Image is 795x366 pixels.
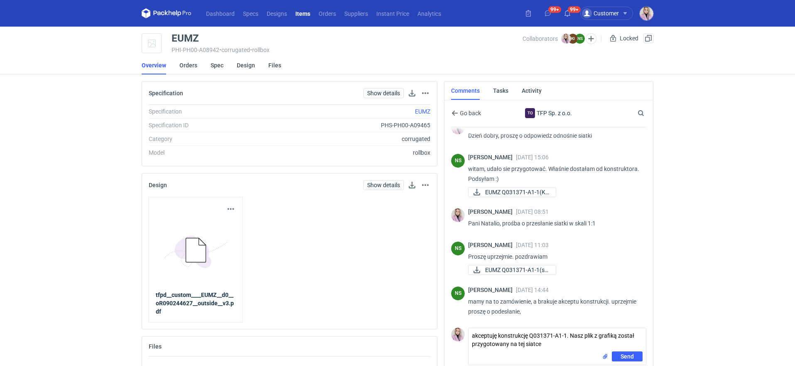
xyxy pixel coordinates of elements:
button: Actions [420,180,430,190]
p: Pani Natalio, prośba o przesłanie siatki w skali 1:1 [468,218,640,228]
a: Files [268,56,281,74]
button: Actions [420,88,430,98]
a: Specs [239,8,263,18]
div: Locked [608,33,640,43]
a: Spec [211,56,223,74]
figcaption: NS [451,154,465,168]
div: PHS-PH00-A09465 [261,121,430,129]
div: Specification ID [149,121,261,129]
a: EUMZ [415,108,430,115]
a: Suppliers [340,8,372,18]
a: Dashboard [202,8,239,18]
button: Customer [580,7,640,20]
div: EUMZ Q031371-A1-1(skala 1).pdf [468,265,551,275]
a: EUMZ Q031371-A1-1(K)... [468,187,556,197]
figcaption: KI [568,34,578,44]
img: Klaudia Wiśniewska [640,7,653,20]
button: Send [612,351,643,361]
button: Download specification [407,88,417,98]
p: mamy na to zamówienie, a brakuje akceptu konstrukcji. uprzejmie proszę o podesłanie, [468,297,640,317]
span: [PERSON_NAME] [468,208,516,215]
button: Download design [407,180,417,190]
h2: Specification [149,90,183,96]
a: Instant Price [372,8,413,18]
a: Designs [263,8,291,18]
img: Klaudia Wiśniewska [451,121,465,134]
a: EUMZ Q031371-A1-1(sk... [468,265,556,275]
p: Proszę uprzejmie. pozdrawiam [468,252,640,262]
div: Specification [149,107,261,116]
span: [PERSON_NAME] [468,242,516,248]
button: Edit collaborators [586,33,596,44]
span: EUMZ Q031371-A1-1(sk... [485,265,549,274]
p: Dzień dobry, proszę o odpowiedz odnośnie siatki [468,131,640,141]
strong: tfpd__custom____EUMZ__d0__oR090244627__outside__v3.pdf [156,292,234,315]
div: Natalia Stępak [451,242,465,255]
p: witam, udało sie przygotować. Właśnie dostałam od konstruktora. Podsyłam :) [468,164,640,184]
span: [DATE] 15:06 [516,154,549,161]
a: tfpd__custom____EUMZ__d0__oR090244627__outside__v3.pdf [156,291,236,316]
a: Tasks [493,82,508,100]
figcaption: To [525,108,535,118]
svg: Packhelp Pro [142,8,191,18]
a: Orders [179,56,197,74]
button: Actions [226,204,236,214]
span: • corrugated [219,47,250,53]
div: corrugated [261,135,430,143]
img: Klaudia Wiśniewska [451,208,465,222]
span: [DATE] 11:03 [516,242,549,248]
a: Items [291,8,314,18]
a: Orders [314,8,340,18]
figcaption: NS [575,34,585,44]
div: Category [149,135,261,143]
a: Comments [451,82,480,100]
textarea: akceptuję konstrukcję Q031371-A1-1. Nasz plik z grafiką został przygotowany na tej siatce [469,328,646,351]
button: 99+ [541,7,555,20]
div: EUMZ [172,33,199,43]
img: Klaudia Wiśniewska [451,328,465,341]
span: Go back [458,110,481,116]
a: Activity [522,82,542,100]
div: TFP Sp. z o.o. [525,108,535,118]
h2: Files [149,343,162,350]
span: [DATE] 14:44 [516,287,549,293]
button: Duplicate Item [643,33,653,43]
div: TFP Sp. z o.o. [508,108,589,118]
div: rollbox [261,148,430,157]
a: Overview [142,56,166,74]
figcaption: NS [451,242,465,255]
span: [PERSON_NAME] [468,154,516,161]
div: Model [149,148,261,157]
span: Collaborators [523,35,558,42]
div: EUMZ Q031371-A1-1(K).PDF [468,187,551,197]
h2: Design [149,182,167,188]
button: 99+ [561,7,574,20]
span: • rollbox [250,47,270,53]
a: Analytics [413,8,445,18]
figcaption: NS [451,287,465,300]
input: Search [636,108,662,118]
span: Send [621,354,634,359]
div: PHI-PH00-A08942 [172,47,523,53]
button: Go back [451,108,481,118]
img: Klaudia Wiśniewska [561,34,571,44]
span: [PERSON_NAME] [468,287,516,293]
span: [DATE] 08:51 [516,208,549,215]
a: Show details [363,180,404,190]
a: Design [237,56,255,74]
a: Show details [363,88,404,98]
div: Natalia Stępak [451,287,465,300]
span: EUMZ Q031371-A1-1(K)... [485,188,549,197]
div: Customer [582,8,619,18]
div: Natalia Stępak [451,154,465,168]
